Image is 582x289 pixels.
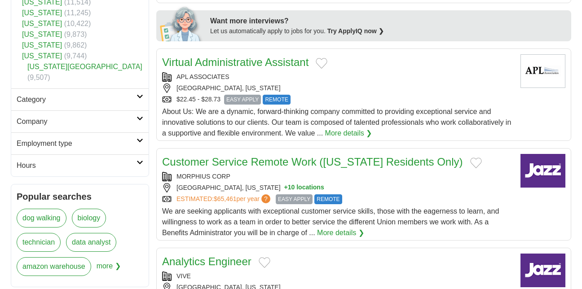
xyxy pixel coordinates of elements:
img: Company logo [520,154,565,188]
h2: Company [17,116,137,127]
h2: Popular searches [17,190,143,203]
span: (9,862) [64,41,87,49]
a: Hours [11,154,149,176]
button: +10 locations [284,183,324,193]
button: Add to favorite jobs [259,257,270,268]
h2: Employment type [17,138,137,149]
div: Let us automatically apply to jobs for you. [210,26,566,36]
div: [GEOGRAPHIC_DATA], [US_STATE] [162,183,513,193]
span: (9,873) [64,31,87,38]
span: $65,461 [214,195,237,202]
div: [GEOGRAPHIC_DATA], [US_STATE] [162,83,513,93]
h2: Category [17,94,137,105]
button: Add to favorite jobs [470,158,482,168]
span: more ❯ [97,257,121,281]
div: Want more interviews? [210,16,566,26]
img: Company logo [520,254,565,287]
a: dog walking [17,209,66,228]
a: [US_STATE] [22,41,62,49]
span: We are seeking applicants with exceptional customer service skills, those with the eagerness to l... [162,207,499,236]
div: $22.45 - $28.73 [162,95,513,105]
div: MORPHIUS CORP [162,172,513,181]
a: ESTIMATED:$65,461per year? [176,194,272,204]
div: APL ASSOCIATES [162,72,513,82]
a: Employment type [11,132,149,154]
a: Try ApplyIQ now ❯ [327,27,384,35]
span: (9,507) [27,74,50,81]
a: technician [17,233,61,252]
span: (9,744) [64,52,87,60]
button: Add to favorite jobs [316,58,327,69]
a: [US_STATE] [22,9,62,17]
a: [US_STATE] [22,31,62,38]
a: Analytics Engineer [162,255,251,267]
span: EASY APPLY [276,194,313,204]
a: More details ❯ [317,228,364,238]
span: REMOTE [314,194,342,204]
a: data analyst [66,233,116,252]
a: [US_STATE][GEOGRAPHIC_DATA] [27,63,142,70]
a: amazon warehouse [17,257,91,276]
a: [US_STATE] [22,52,62,60]
img: Company logo [520,54,565,88]
span: REMOTE [263,95,290,105]
a: biology [72,209,106,228]
span: EASY APPLY [224,95,261,105]
img: apply-iq-scientist.png [160,5,203,41]
a: Company [11,110,149,132]
div: VIVE [162,271,513,281]
h2: Hours [17,160,137,171]
span: (11,245) [64,9,91,17]
span: + [284,183,288,193]
a: Virtual Administrative Assistant [162,56,309,68]
a: Customer Service Remote Work ([US_STATE] Residents Only) [162,156,463,168]
a: More details ❯ [325,128,372,139]
span: ? [261,194,270,203]
a: Category [11,88,149,110]
span: (10,422) [64,20,91,27]
a: [US_STATE] [22,20,62,27]
span: About Us: We are a dynamic, forward-thinking company committed to providing exceptional service a... [162,108,511,137]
